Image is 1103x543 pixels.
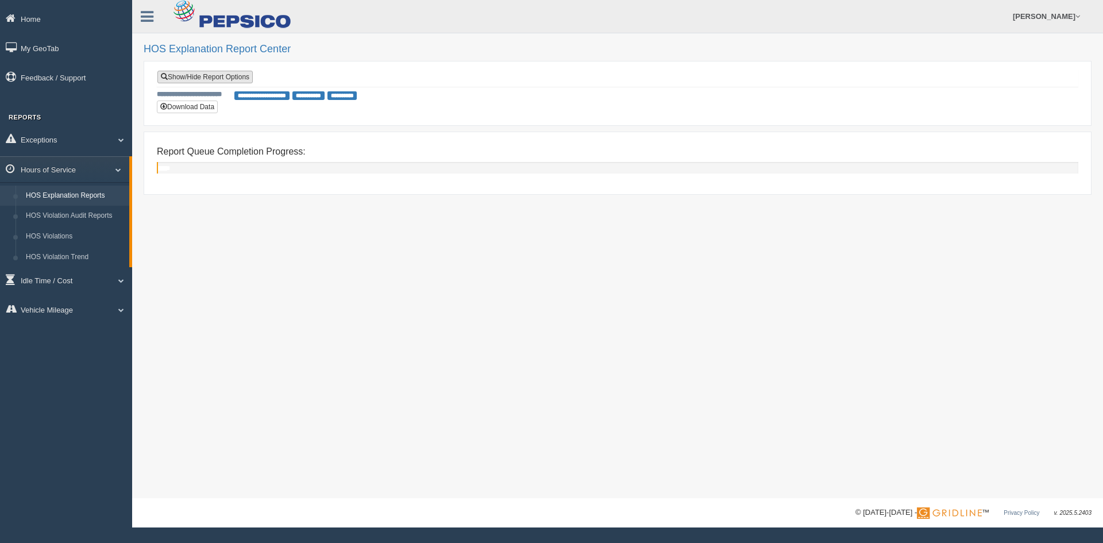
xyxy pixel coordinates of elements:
a: Show/Hide Report Options [157,71,253,83]
a: Privacy Policy [1004,510,1039,516]
h2: HOS Explanation Report Center [144,44,1092,55]
h4: Report Queue Completion Progress: [157,147,1078,157]
div: © [DATE]-[DATE] - ™ [855,507,1092,519]
span: v. 2025.5.2403 [1054,510,1092,516]
a: HOS Violation Trend [21,247,129,268]
a: HOS Violations [21,226,129,247]
a: HOS Explanation Reports [21,186,129,206]
a: HOS Violation Audit Reports [21,206,129,226]
button: Download Data [157,101,218,113]
img: Gridline [917,507,982,519]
